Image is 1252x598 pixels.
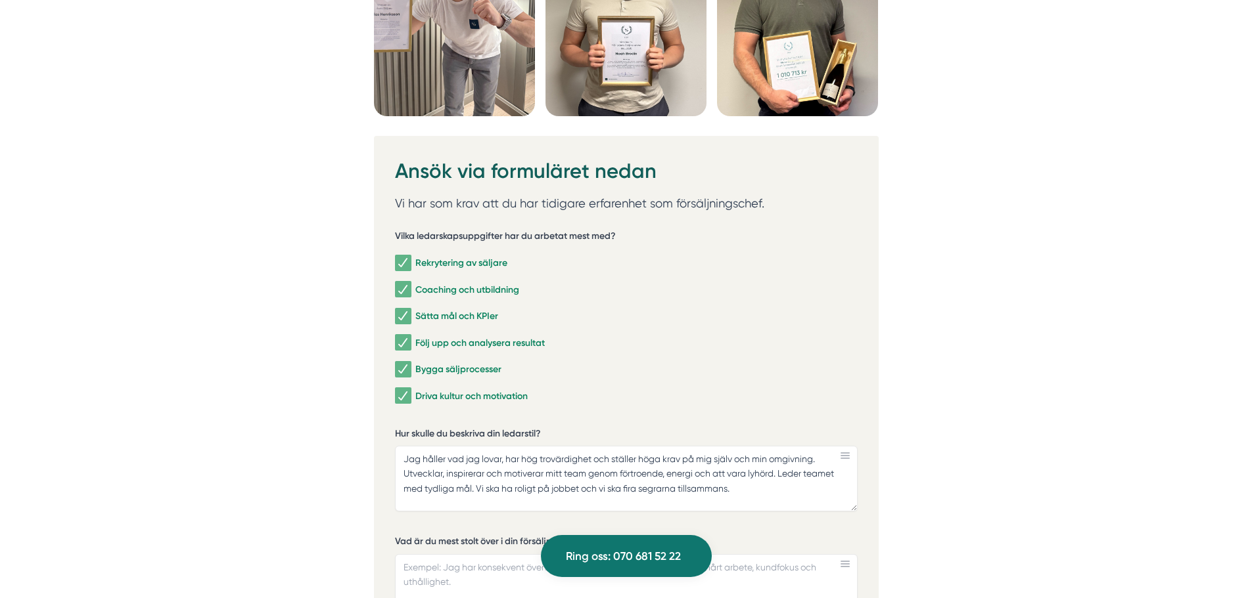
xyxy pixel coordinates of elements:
[395,194,858,213] p: Vi har som krav att du har tidigare erfarenhet som försäljningschef.
[395,257,410,270] input: Rekrytering av säljare
[395,336,410,349] input: Följ upp och analysera resultat
[395,230,616,246] h5: Vilka ledarskapsuppgifter har du arbetat mest med?
[395,427,858,444] label: Hur skulle du beskriva din ledarstil?
[395,535,858,551] label: Vad är du mest stolt över i din försäljningskarriär?
[395,283,410,296] input: Coaching och utbildning
[395,389,410,402] input: Driva kultur och motivation
[395,363,410,376] input: Bygga säljprocesser
[395,157,858,194] h2: Ansök via formuläret nedan
[395,310,410,323] input: Sätta mål och KPIer
[541,535,712,577] a: Ring oss: 070 681 52 22
[566,547,681,565] span: Ring oss: 070 681 52 22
